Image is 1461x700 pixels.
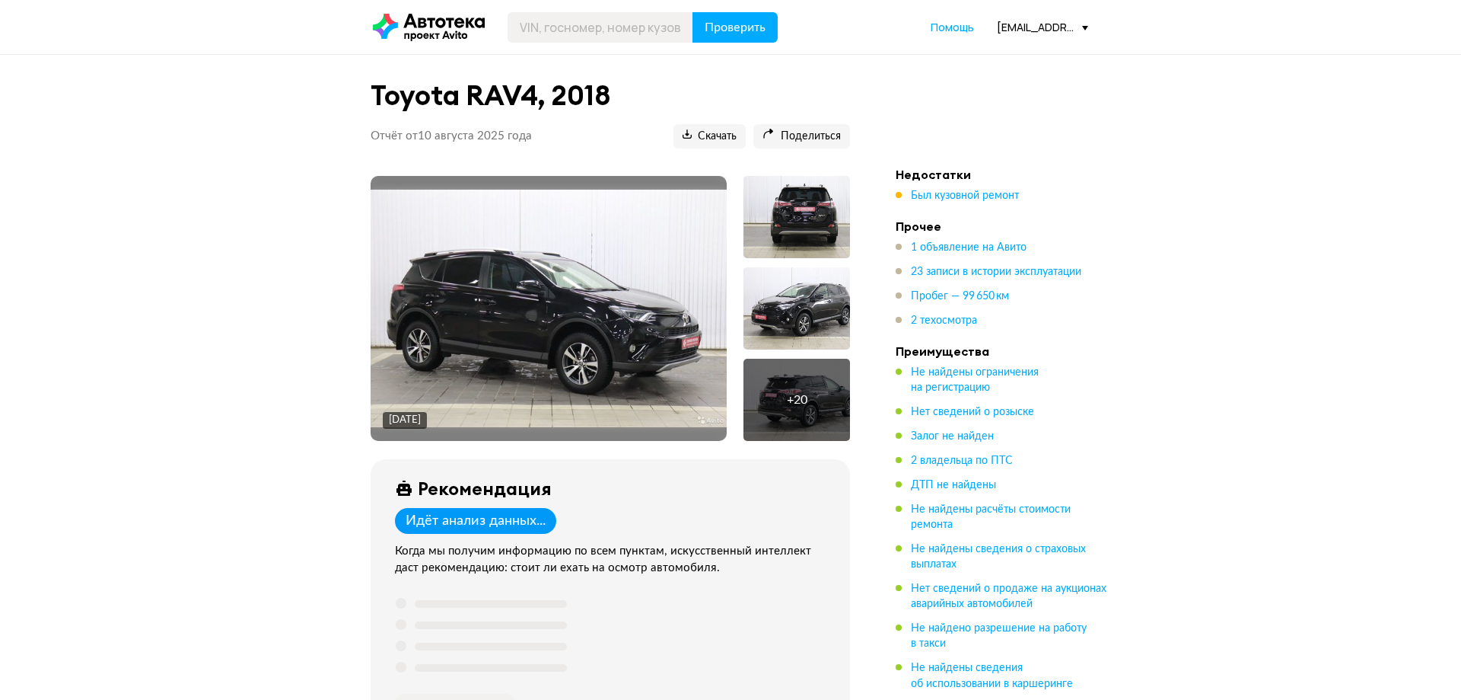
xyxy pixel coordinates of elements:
img: Main car [371,190,727,427]
span: Пробег — 99 650 км [911,291,1009,302]
span: Не найдено разрешение на работу в такси [911,623,1087,649]
div: Когда мы получим информацию по всем пунктам, искусственный интеллект даст рекомендацию: стоит ли ... [395,543,832,577]
h4: Прочее [896,219,1109,234]
div: [EMAIL_ADDRESS][DOMAIN_NAME] [997,20,1088,34]
span: Был кузовной ремонт [911,190,1019,201]
span: Скачать [683,129,737,144]
button: Проверить [692,12,778,43]
h4: Преимущества [896,344,1109,359]
span: Поделиться [762,129,841,144]
span: 1 объявление на Авито [911,242,1027,253]
span: Проверить [705,21,766,34]
span: Не найдены расчёты стоимости ремонта [911,504,1071,530]
span: 2 владельца по ПТС [911,455,1013,466]
button: Скачать [673,124,746,149]
span: Не найдены сведения об использовании в каршеринге [911,663,1073,689]
p: Отчёт от 10 августа 2025 года [371,129,532,144]
span: Нет сведений о розыске [911,407,1034,417]
div: + 20 [787,392,807,408]
span: Не найдены ограничения на регистрацию [911,367,1039,393]
div: [DATE] [389,414,421,427]
div: Идёт анализ данных... [406,513,546,529]
span: Нет сведений о продаже на аукционах аварийных автомобилей [911,583,1106,609]
span: 23 записи в истории эксплуатации [911,267,1081,277]
a: Помощь [931,20,974,35]
h1: Toyota RAV4, 2018 [371,79,850,112]
div: Рекомендация [418,478,552,499]
span: ДТП не найдены [911,480,996,491]
span: Не найдены сведения о страховых выплатах [911,544,1086,570]
span: 2 техосмотра [911,315,977,326]
h4: Недостатки [896,167,1109,182]
button: Поделиться [753,124,850,149]
input: VIN, госномер, номер кузова [508,12,693,43]
span: Залог не найден [911,431,994,442]
span: Помощь [931,20,974,34]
